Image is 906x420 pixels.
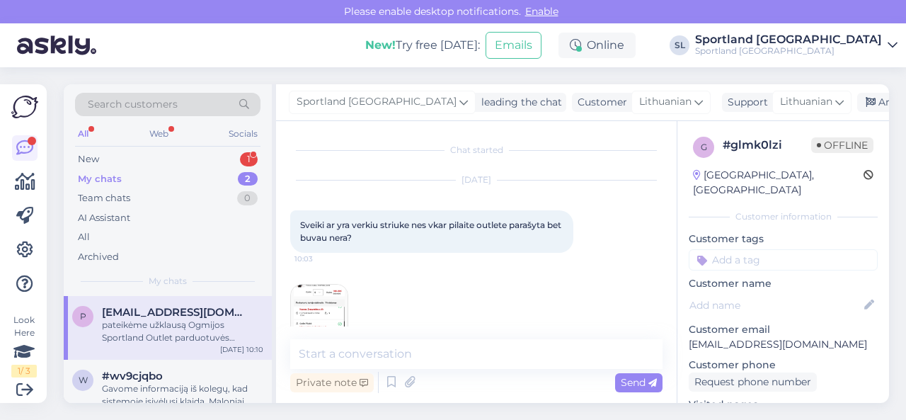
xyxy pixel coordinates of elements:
div: 2 [238,172,258,186]
b: New! [365,38,396,52]
div: SL [670,35,689,55]
span: Sportland [GEOGRAPHIC_DATA] [297,94,457,110]
div: AI Assistant [78,211,130,225]
div: # glmk0lzi [723,137,811,154]
div: 1 / 3 [11,365,37,378]
div: All [78,230,90,244]
img: Askly Logo [11,96,38,118]
span: Lithuanian [639,94,692,110]
div: Private note [290,373,374,392]
p: Customer tags [689,232,878,246]
input: Add a tag [689,249,878,271]
span: Sveiki ar yra verkiu striuke nes vkar pilaite outlete parašyta bet buvau nera? [300,220,563,243]
div: Request phone number [689,373,817,392]
div: 1 [240,152,258,166]
div: Support [722,95,768,110]
div: Archived [78,250,119,264]
p: [EMAIL_ADDRESS][DOMAIN_NAME] [689,337,878,352]
span: g [701,142,707,152]
div: All [75,125,91,143]
div: Customer information [689,210,878,223]
div: 0 [237,191,258,205]
span: My chats [149,275,187,288]
div: My chats [78,172,122,186]
div: [DATE] [290,174,663,186]
span: #wv9cjqbo [102,370,163,382]
span: p [80,311,86,322]
div: Chat started [290,144,663,157]
div: Customer [572,95,627,110]
span: Send [621,376,657,389]
p: Customer phone [689,358,878,373]
img: Attachment [291,285,348,341]
span: Search customers [88,97,178,112]
span: w [79,375,88,385]
div: Team chats [78,191,130,205]
div: Try free [DATE]: [365,37,480,54]
div: Online [558,33,636,58]
p: Customer email [689,322,878,337]
div: Look Here [11,314,37,378]
div: Web [147,125,171,143]
div: [GEOGRAPHIC_DATA], [GEOGRAPHIC_DATA] [693,168,864,198]
span: Enable [521,5,563,18]
span: pavelpavlovskij@gmail.com [102,306,249,319]
span: 10:03 [294,254,348,264]
div: Gavome informaciją iš kolegų, kad sistemoje įsivėlusi klaida. Maloniai prašome nurodykite savo el... [102,382,263,408]
input: Add name [689,297,861,313]
span: Offline [811,137,873,153]
p: Customer name [689,276,878,291]
div: Sportland [GEOGRAPHIC_DATA] [695,34,882,45]
div: Socials [226,125,260,143]
button: Emails [486,32,541,59]
p: Visited pages [689,397,878,412]
div: Sportland [GEOGRAPHIC_DATA] [695,45,882,57]
a: Sportland [GEOGRAPHIC_DATA]Sportland [GEOGRAPHIC_DATA] [695,34,898,57]
div: pateikėme užklausą Ogmijos Sportland Outlet parduotuvės personalui dėl Jus dominančios prekės. [102,319,263,344]
div: New [78,152,99,166]
span: Lithuanian [780,94,832,110]
div: [DATE] 10:10 [220,344,263,355]
div: leading the chat [476,95,562,110]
